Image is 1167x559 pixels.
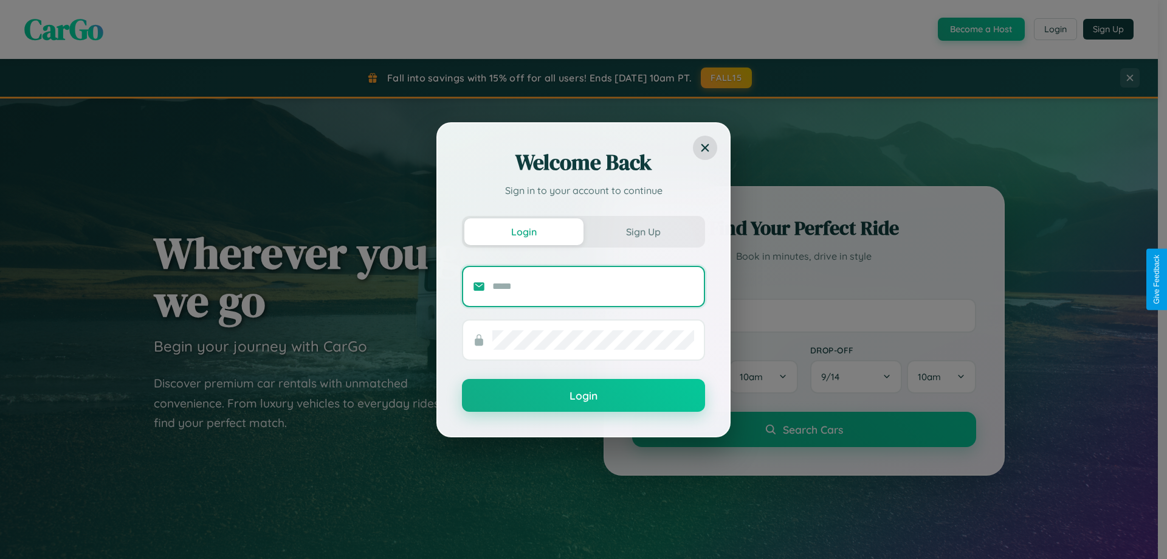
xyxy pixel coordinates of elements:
[462,148,705,177] h2: Welcome Back
[462,183,705,198] p: Sign in to your account to continue
[1152,255,1161,304] div: Give Feedback
[464,218,583,245] button: Login
[462,379,705,412] button: Login
[583,218,703,245] button: Sign Up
